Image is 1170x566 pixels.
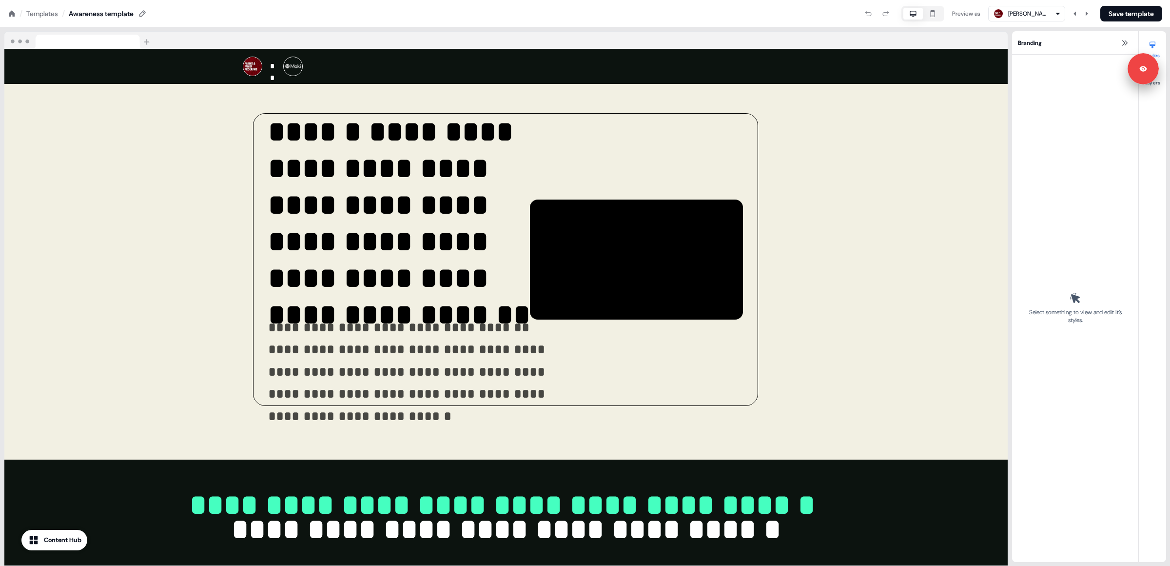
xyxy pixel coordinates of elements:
div: Preview as [952,9,980,19]
button: [PERSON_NAME] College of Arts and Sciences [988,6,1065,21]
div: Awareness template [69,9,134,19]
button: Save template [1100,6,1162,21]
a: Templates [26,9,58,19]
button: Styles [1139,37,1166,59]
div: / [62,8,65,19]
div: Branding [1012,31,1138,55]
img: Browser topbar [4,32,154,49]
div: Content Hub [44,535,81,545]
div: / [19,8,22,19]
div: [PERSON_NAME] College of Arts and Sciences [1008,9,1047,19]
button: Content Hub [21,530,87,550]
div: Select something to view and edit it’s styles. [1026,308,1125,324]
